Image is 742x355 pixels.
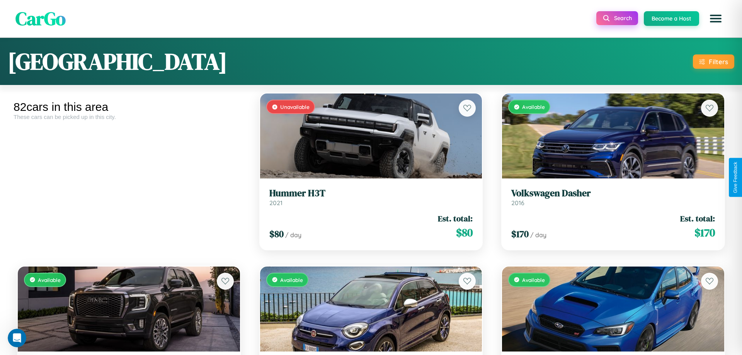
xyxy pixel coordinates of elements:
[693,54,734,69] button: Filters
[14,114,244,120] div: These cars can be picked up in this city.
[15,6,66,31] span: CarGo
[269,228,284,240] span: $ 80
[285,231,301,239] span: / day
[522,104,545,110] span: Available
[438,213,473,224] span: Est. total:
[511,228,529,240] span: $ 170
[511,188,715,199] h3: Volkswagen Dasher
[614,15,632,22] span: Search
[280,104,310,110] span: Unavailable
[596,11,638,25] button: Search
[530,231,546,239] span: / day
[456,225,473,240] span: $ 80
[8,329,26,347] iframe: Intercom live chat
[38,277,61,283] span: Available
[269,188,473,207] a: Hummer H3T2021
[511,188,715,207] a: Volkswagen Dasher2016
[705,8,727,29] button: Open menu
[694,225,715,240] span: $ 170
[733,162,738,193] div: Give Feedback
[8,46,227,77] h1: [GEOGRAPHIC_DATA]
[280,277,303,283] span: Available
[14,100,244,114] div: 82 cars in this area
[644,11,699,26] button: Become a Host
[709,58,728,66] div: Filters
[680,213,715,224] span: Est. total:
[522,277,545,283] span: Available
[269,199,283,207] span: 2021
[269,188,473,199] h3: Hummer H3T
[511,199,524,207] span: 2016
